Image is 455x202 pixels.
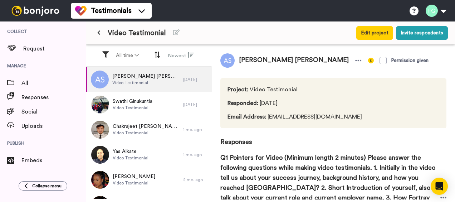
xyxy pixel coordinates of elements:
[21,107,86,116] span: Social
[227,114,266,120] span: Email Address :
[113,105,152,111] span: Video Testimonial
[21,122,86,130] span: Uploads
[86,142,212,167] a: Yas AlkateVideo Testimonial1 mo. ago
[112,73,180,80] span: [PERSON_NAME] [PERSON_NAME]
[32,183,62,189] span: Collapse menu
[86,67,212,92] a: [PERSON_NAME] [PERSON_NAME]Video Testimonial[DATE]
[86,92,212,117] a: Swathi GinukuntlaVideo Testimonial[DATE]
[91,171,109,189] img: 23748fa9-3371-4420-87d1-f92381d4afb9.jpeg
[235,53,353,68] span: [PERSON_NAME] [PERSON_NAME]
[19,181,67,191] button: Collapse menu
[220,53,235,68] img: as.png
[21,79,86,87] span: All
[112,49,143,62] button: All time
[75,5,87,16] img: tm-color.svg
[21,93,86,102] span: Responses
[113,130,180,136] span: Video Testimonial
[183,152,208,158] div: 1 mo. ago
[391,57,429,64] div: Permission given
[112,80,180,86] span: Video Testimonial
[23,44,86,53] span: Request
[113,148,148,155] span: Yas Alkate
[108,28,166,38] span: Video Testimonial
[9,6,62,16] img: bj-logo-header-white.svg
[227,112,362,121] span: [EMAIL_ADDRESS][DOMAIN_NAME]
[183,77,208,82] div: [DATE]
[91,6,132,16] span: Testimonials
[91,96,109,114] img: 9f83acc0-37ca-4370-b596-699331a2004e.jpeg
[113,180,155,186] span: Video Testimonial
[21,156,86,165] span: Embeds
[368,58,374,63] img: info-yellow.svg
[396,26,448,40] button: Invite respondents
[91,146,109,164] img: f14afef4-65db-4bc8-bf6e-d2b08d4f1c66.jpeg
[227,85,362,94] span: Video Testimonial
[91,71,109,88] img: as.png
[86,167,212,192] a: [PERSON_NAME]Video Testimonial2 mo. ago
[183,177,208,183] div: 2 mo. ago
[183,102,208,107] div: [DATE]
[220,128,446,147] span: Responses
[91,121,109,139] img: 15ea4c10-4339-4368-9b12-67526d8723be.jpeg
[113,173,155,180] span: [PERSON_NAME]
[227,100,258,106] span: Responded :
[227,99,362,107] span: [DATE]
[113,123,180,130] span: Chakrajeet [PERSON_NAME]
[163,49,198,62] button: Newest
[86,117,212,142] a: Chakrajeet [PERSON_NAME]Video Testimonial1 mo. ago
[113,155,148,161] span: Video Testimonial
[431,178,448,195] div: Open Intercom Messenger
[227,87,248,92] span: Project :
[356,26,393,40] button: Edit project
[183,127,208,133] div: 1 mo. ago
[113,98,152,105] span: Swathi Ginukuntla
